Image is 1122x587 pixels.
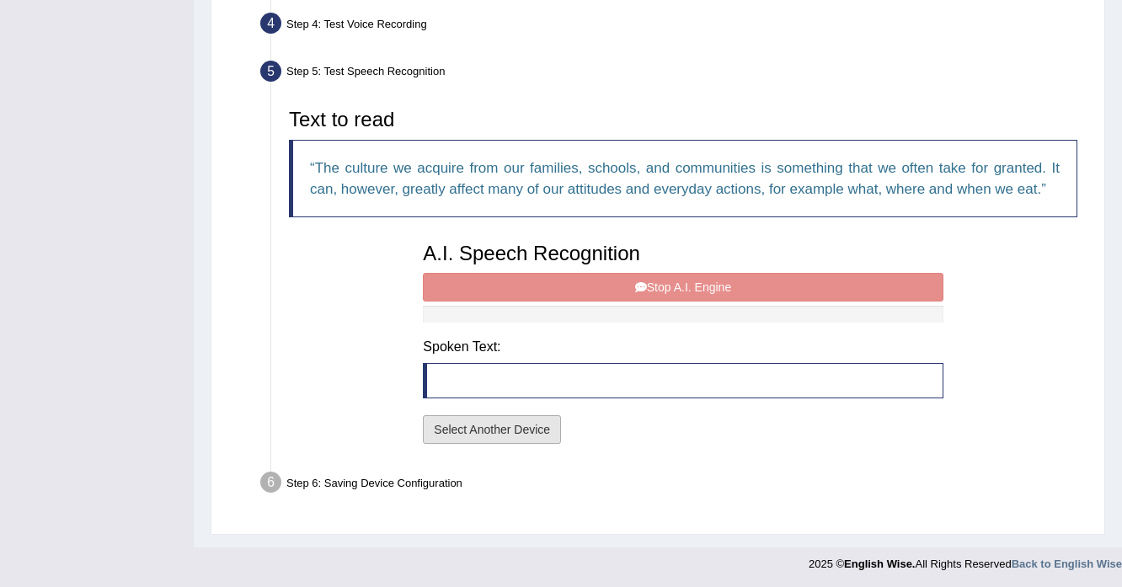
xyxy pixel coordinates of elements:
[423,243,943,264] h3: A.I. Speech Recognition
[844,558,915,570] strong: English Wise.
[423,339,943,355] h4: Spoken Text:
[253,467,1097,504] div: Step 6: Saving Device Configuration
[423,415,561,444] button: Select Another Device
[253,8,1097,45] div: Step 4: Test Voice Recording
[289,109,1077,131] h3: Text to read
[1012,558,1122,570] a: Back to English Wise
[809,547,1122,572] div: 2025 © All Rights Reserved
[253,56,1097,93] div: Step 5: Test Speech Recognition
[310,160,1060,197] q: The culture we acquire from our families, schools, and communities is something that we often tak...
